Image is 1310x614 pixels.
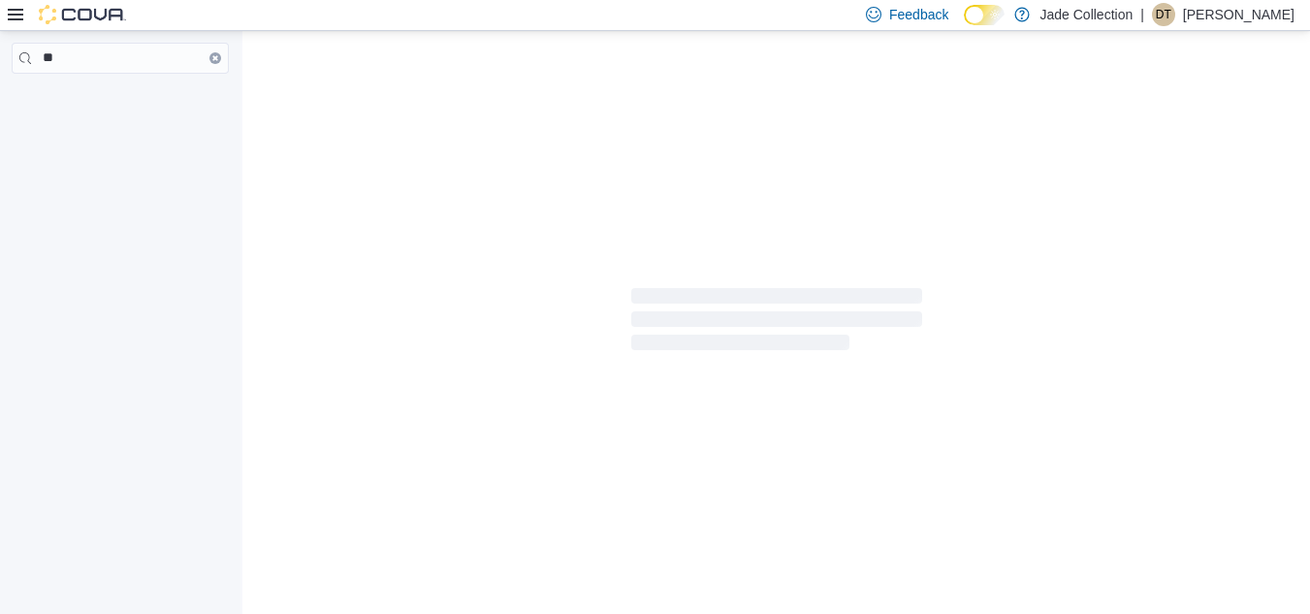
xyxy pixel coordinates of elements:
[1183,3,1294,26] p: [PERSON_NAME]
[964,5,1005,25] input: Dark Mode
[964,25,965,26] span: Dark Mode
[209,52,221,64] button: Clear input
[12,78,229,124] nav: Complex example
[889,5,948,24] span: Feedback
[1152,3,1175,26] div: Desaray Thompson
[1140,3,1144,26] p: |
[631,292,922,354] span: Loading
[1039,3,1133,26] p: Jade Collection
[1156,3,1171,26] span: DT
[39,5,126,24] img: Cova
